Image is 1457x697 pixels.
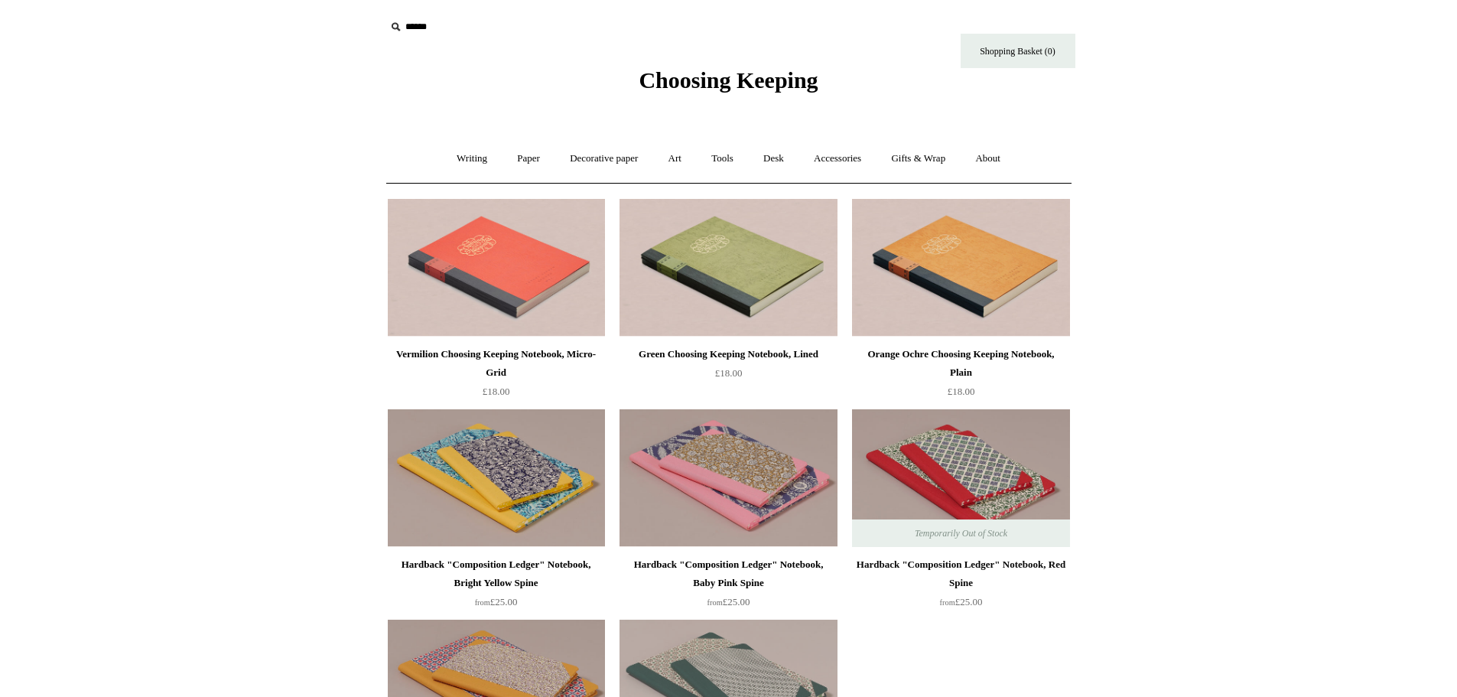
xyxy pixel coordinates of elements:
[388,409,605,547] a: Hardback "Composition Ledger" Notebook, Bright Yellow Spine Hardback "Composition Ledger" Noteboo...
[388,199,605,337] img: Vermilion Choosing Keeping Notebook, Micro-Grid
[698,138,747,179] a: Tools
[388,555,605,618] a: Hardback "Composition Ledger" Notebook, Bright Yellow Spine from£25.00
[620,555,837,618] a: Hardback "Composition Ledger" Notebook, Baby Pink Spine from£25.00
[852,555,1069,618] a: Hardback "Composition Ledger" Notebook, Red Spine from£25.00
[483,386,510,397] span: £18.00
[852,409,1069,547] img: Hardback "Composition Ledger" Notebook, Red Spine
[961,34,1075,68] a: Shopping Basket (0)
[620,409,837,547] img: Hardback "Composition Ledger" Notebook, Baby Pink Spine
[707,598,723,607] span: from
[852,199,1069,337] img: Orange Ochre Choosing Keeping Notebook, Plain
[948,386,975,397] span: £18.00
[940,598,955,607] span: from
[388,199,605,337] a: Vermilion Choosing Keeping Notebook, Micro-Grid Vermilion Choosing Keeping Notebook, Micro-Grid
[750,138,798,179] a: Desk
[392,555,601,592] div: Hardback "Composition Ledger" Notebook, Bright Yellow Spine
[556,138,652,179] a: Decorative paper
[852,199,1069,337] a: Orange Ochre Choosing Keeping Notebook, Plain Orange Ochre Choosing Keeping Notebook, Plain
[623,345,833,363] div: Green Choosing Keeping Notebook, Lined
[856,555,1065,592] div: Hardback "Composition Ledger" Notebook, Red Spine
[715,367,743,379] span: £18.00
[655,138,695,179] a: Art
[961,138,1014,179] a: About
[940,596,983,607] span: £25.00
[620,409,837,547] a: Hardback "Composition Ledger" Notebook, Baby Pink Spine Hardback "Composition Ledger" Notebook, B...
[388,345,605,408] a: Vermilion Choosing Keeping Notebook, Micro-Grid £18.00
[623,555,833,592] div: Hardback "Composition Ledger" Notebook, Baby Pink Spine
[475,596,518,607] span: £25.00
[639,80,818,90] a: Choosing Keeping
[639,67,818,93] span: Choosing Keeping
[899,519,1023,547] span: Temporarily Out of Stock
[388,409,605,547] img: Hardback "Composition Ledger" Notebook, Bright Yellow Spine
[707,596,750,607] span: £25.00
[620,199,837,337] img: Green Choosing Keeping Notebook, Lined
[392,345,601,382] div: Vermilion Choosing Keeping Notebook, Micro-Grid
[620,345,837,408] a: Green Choosing Keeping Notebook, Lined £18.00
[475,598,490,607] span: from
[443,138,501,179] a: Writing
[800,138,875,179] a: Accessories
[877,138,959,179] a: Gifts & Wrap
[620,199,837,337] a: Green Choosing Keeping Notebook, Lined Green Choosing Keeping Notebook, Lined
[852,409,1069,547] a: Hardback "Composition Ledger" Notebook, Red Spine Hardback "Composition Ledger" Notebook, Red Spi...
[852,345,1069,408] a: Orange Ochre Choosing Keeping Notebook, Plain £18.00
[503,138,554,179] a: Paper
[856,345,1065,382] div: Orange Ochre Choosing Keeping Notebook, Plain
